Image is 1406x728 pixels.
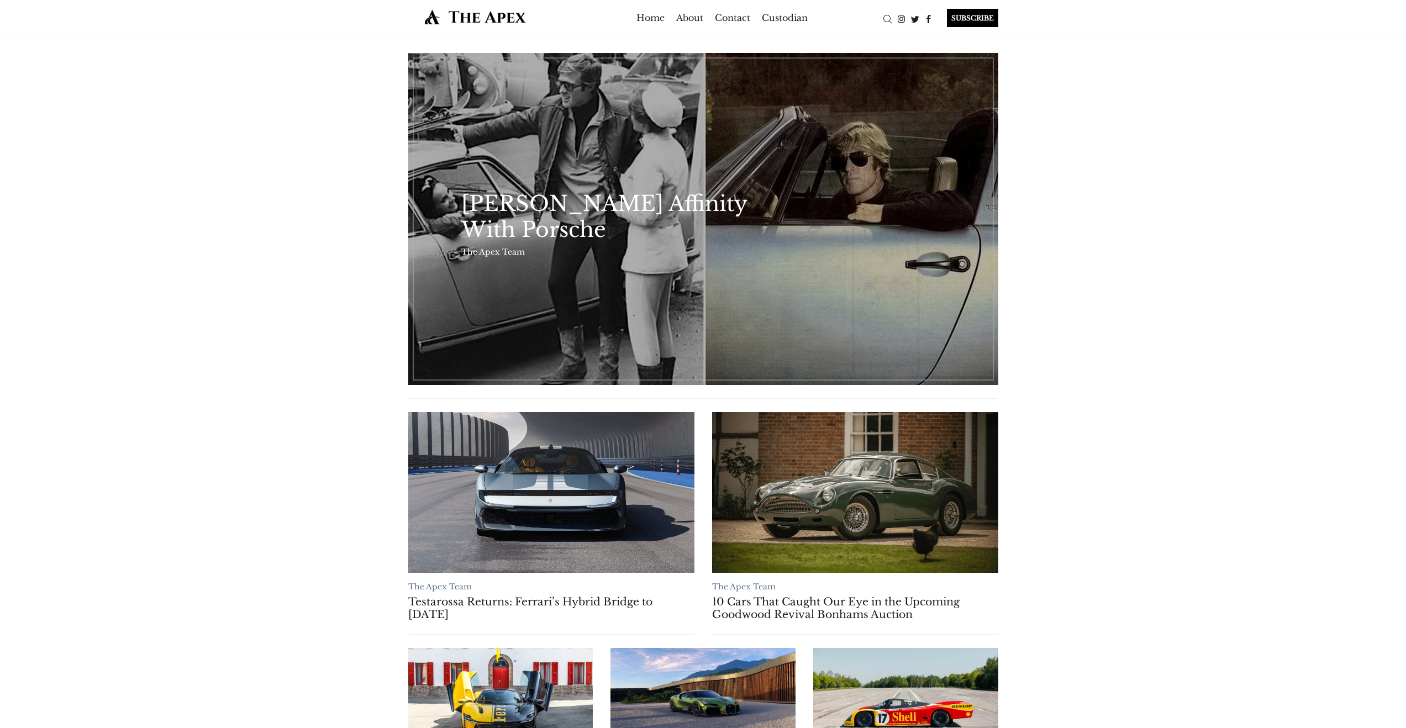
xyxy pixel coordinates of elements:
a: The Apex Team [461,247,525,257]
a: SUBSCRIBE [936,9,998,27]
img: The Apex by Custodian [408,9,543,25]
a: The Apex Team [408,582,472,592]
a: Facebook [922,13,936,24]
a: Custodian [762,9,808,27]
a: Search [881,13,894,24]
a: Testarossa Returns: Ferrari’s Hybrid Bridge to Tomorrow [408,412,694,573]
a: About [676,9,703,27]
a: Contact [715,9,750,27]
div: SUBSCRIBE [947,9,998,27]
a: The Apex Team [712,582,776,592]
a: 10 Cars That Caught Our Eye in the Upcoming Goodwood Revival Bonhams Auction [712,595,998,621]
a: Home [636,9,665,27]
a: Robert Redford's Affinity With Porsche [408,53,998,385]
a: Testarossa Returns: Ferrari’s Hybrid Bridge to [DATE] [408,595,694,621]
a: Instagram [894,13,908,24]
a: Twitter [908,13,922,24]
a: 10 Cars That Caught Our Eye in the Upcoming Goodwood Revival Bonhams Auction [712,412,998,573]
a: [PERSON_NAME] Affinity With Porsche [461,191,756,242]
